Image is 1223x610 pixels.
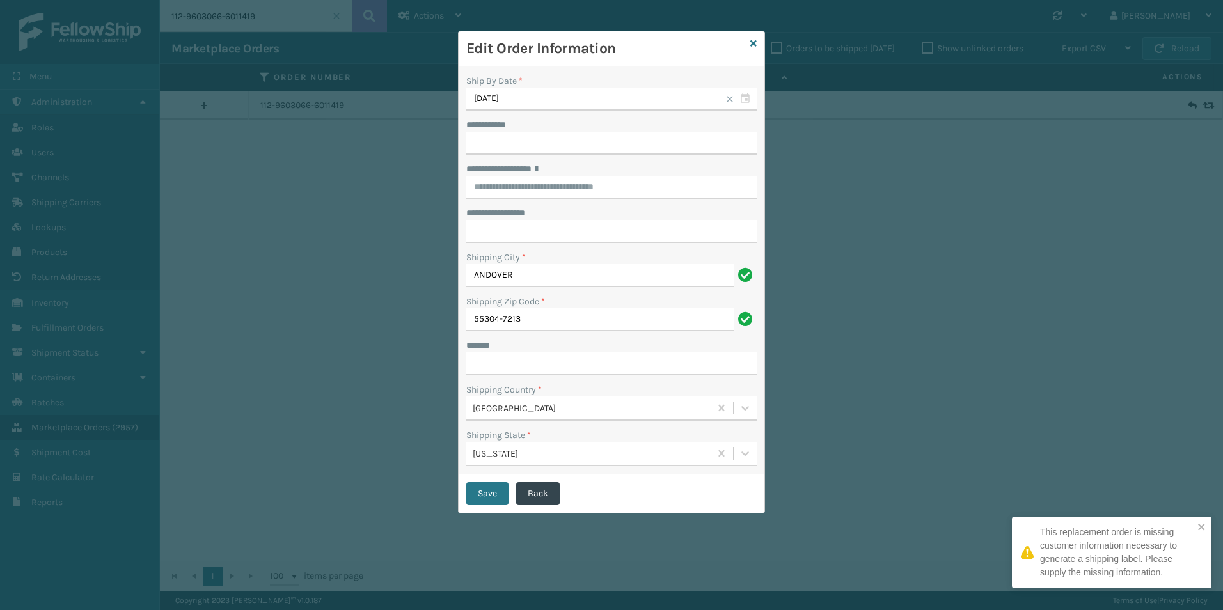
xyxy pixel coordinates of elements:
label: Shipping State [466,428,531,442]
div: This replacement order is missing customer information necessary to generate a shipping label. Pl... [1040,526,1194,579]
div: [US_STATE] [473,447,711,460]
button: close [1197,522,1206,534]
label: Shipping City [466,251,526,264]
label: Shipping Country [466,383,542,396]
label: Ship By Date [466,75,523,86]
button: Back [516,482,560,505]
h3: Edit Order Information [466,39,745,58]
button: Save [466,482,509,505]
div: [GEOGRAPHIC_DATA] [473,402,711,415]
label: Shipping Zip Code [466,295,545,308]
input: MM/DD/YYYY [466,88,757,111]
